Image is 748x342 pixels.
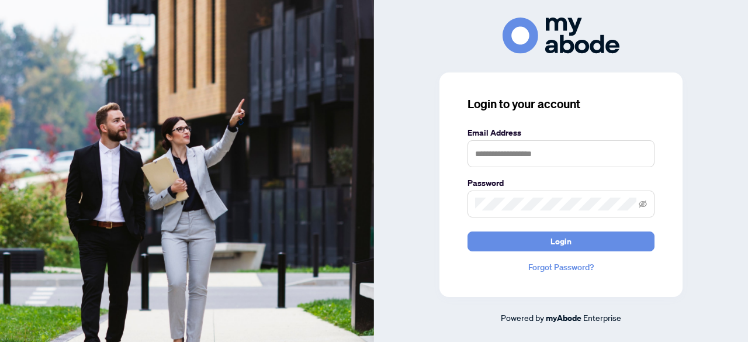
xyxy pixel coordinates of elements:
label: Password [467,177,654,189]
label: Email Address [467,126,654,139]
a: Forgot Password? [467,261,654,274]
span: Login [550,232,572,251]
button: Login [467,232,654,251]
span: Enterprise [583,312,621,323]
a: myAbode [546,312,581,324]
span: eye-invisible [639,200,647,208]
h3: Login to your account [467,96,654,112]
img: ma-logo [503,18,619,53]
span: Powered by [501,312,544,323]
